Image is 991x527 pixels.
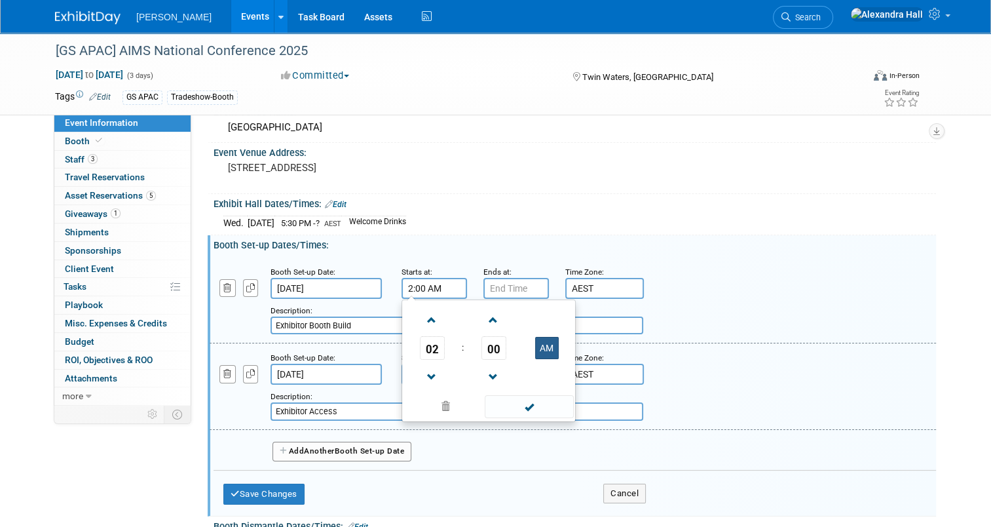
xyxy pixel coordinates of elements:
[51,39,846,63] div: [GS APAC] AIMS National Conference 2025
[54,168,191,186] a: Travel Reservations
[484,399,574,417] a: Done
[89,92,111,102] a: Edit
[271,278,382,299] input: Date
[65,136,105,146] span: Booth
[565,267,604,277] small: Time Zone:
[214,194,936,211] div: Exhibit Hall Dates/Times:
[483,267,512,277] small: Ends at:
[792,68,920,88] div: Event Format
[483,278,549,299] input: End Time
[54,387,191,405] a: more
[96,137,102,144] i: Booth reservation complete
[54,351,191,369] a: ROI, Objectives & ROO
[65,300,103,310] span: Playbook
[223,117,926,138] div: [GEOGRAPHIC_DATA]
[481,360,506,393] a: Decrement Minute
[565,353,604,362] small: Time Zone:
[325,200,346,209] a: Edit
[146,191,156,201] span: 5
[54,242,191,260] a: Sponsorships
[420,303,445,336] a: Increment Hour
[54,205,191,223] a: Giveaways1
[54,296,191,314] a: Playbook
[122,90,162,104] div: GS APAC
[65,190,156,201] span: Asset Reservations
[228,162,500,174] pre: [STREET_ADDRESS]
[405,398,486,416] a: Clear selection
[65,154,98,165] span: Staff
[141,406,164,423] td: Personalize Event Tab Strip
[850,7,924,22] img: Alexandra Hall
[402,278,467,299] input: Start Time
[65,117,138,128] span: Event Information
[459,336,466,360] td: :
[64,281,86,292] span: Tasks
[271,402,643,421] input: Description
[565,278,644,299] input: Time Zone
[272,442,411,461] button: AddAnotherBooth Set-up Date
[54,151,191,168] a: Staff3
[481,336,506,360] span: Pick Minute
[54,224,191,241] a: Shipments
[136,12,212,22] span: [PERSON_NAME]
[54,260,191,278] a: Client Event
[324,220,341,228] span: AEST
[889,71,920,81] div: In-Person
[276,69,354,83] button: Committed
[65,373,117,383] span: Attachments
[65,172,145,182] span: Travel Reservations
[65,355,153,365] span: ROI, Objectives & ROO
[271,364,382,385] input: Date
[874,70,887,81] img: Format-Inperson.png
[565,364,644,385] input: Time Zone
[65,227,109,237] span: Shipments
[55,69,124,81] span: [DATE] [DATE]
[54,132,191,150] a: Booth
[603,484,646,503] button: Cancel
[281,218,322,228] span: 5:30 PM -
[271,267,335,277] small: Booth Set-up Date:
[65,318,167,328] span: Misc. Expenses & Credits
[773,6,833,29] a: Search
[248,216,274,230] td: [DATE]
[791,12,821,22] span: Search
[535,337,559,359] button: AM
[111,208,121,218] span: 1
[126,71,153,80] span: (3 days)
[316,218,320,228] span: ?
[83,69,96,80] span: to
[55,11,121,24] img: ExhibitDay
[54,114,191,132] a: Event Information
[214,143,936,159] div: Event Venue Address:
[341,216,406,230] td: Welcome Drinks
[54,278,191,296] a: Tasks
[304,446,335,456] span: Another
[88,154,98,164] span: 3
[62,391,83,401] span: more
[65,208,121,219] span: Giveaways
[582,72,713,82] span: Twin Waters, [GEOGRAPHIC_DATA]
[65,263,114,274] span: Client Event
[420,336,445,360] span: Pick Hour
[55,90,111,105] td: Tags
[271,353,335,362] small: Booth Set-up Date:
[54,187,191,205] a: Asset Reservations5
[402,267,432,277] small: Starts at:
[420,360,445,393] a: Decrement Hour
[223,484,305,505] button: Save Changes
[65,336,94,347] span: Budget
[884,90,919,96] div: Event Rating
[271,317,643,335] input: Description
[271,392,312,401] small: Description:
[54,333,191,351] a: Budget
[481,303,506,336] a: Increment Minute
[65,245,121,256] span: Sponsorships
[54,315,191,332] a: Misc. Expenses & Credits
[167,90,238,104] div: Tradeshow-Booth
[214,235,936,252] div: Booth Set-up Dates/Times:
[54,370,191,387] a: Attachments
[271,306,312,315] small: Description:
[164,406,191,423] td: Toggle Event Tabs
[223,216,248,230] td: Wed.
